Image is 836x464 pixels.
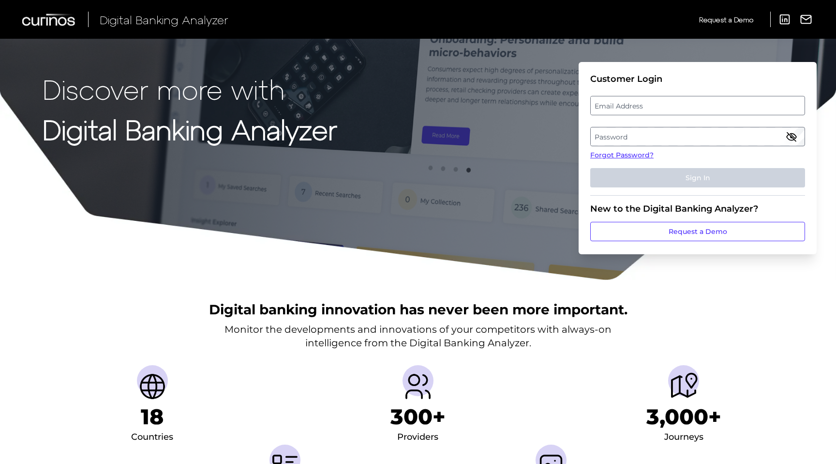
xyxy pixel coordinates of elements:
button: Sign In [590,168,805,187]
div: Journeys [664,430,703,445]
strong: Digital Banking Analyzer [43,113,337,145]
img: Curinos [22,14,76,26]
a: Request a Demo [699,12,753,28]
div: Countries [131,430,173,445]
img: Journeys [668,371,699,402]
h1: 300+ [390,404,446,430]
label: Email Address [591,97,804,114]
img: Countries [137,371,168,402]
label: Password [591,128,804,145]
div: New to the Digital Banking Analyzer? [590,203,805,214]
img: Providers [403,371,433,402]
a: Request a Demo [590,222,805,241]
h1: 18 [141,404,164,430]
p: Monitor the developments and innovations of your competitors with always-on intelligence from the... [224,323,612,350]
span: Request a Demo [699,15,753,24]
a: Forgot Password? [590,150,805,160]
div: Customer Login [590,74,805,84]
div: Providers [397,430,438,445]
h1: 3,000+ [646,404,721,430]
p: Discover more with [43,74,337,104]
span: Digital Banking Analyzer [100,13,228,27]
h2: Digital banking innovation has never been more important. [209,300,627,319]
